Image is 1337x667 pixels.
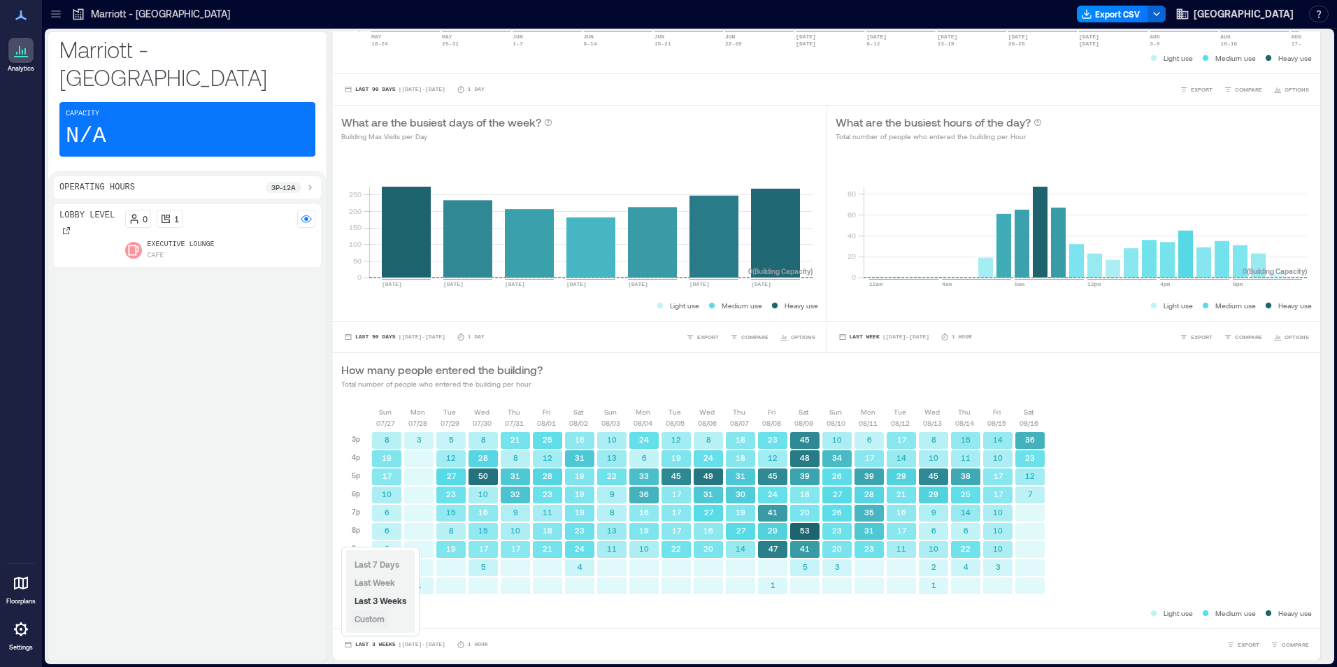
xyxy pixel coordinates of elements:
[961,471,971,480] text: 38
[352,610,387,627] button: Custom
[896,453,906,462] text: 14
[832,453,842,462] text: 34
[931,526,936,535] text: 6
[352,488,360,499] p: 6p
[1271,330,1312,344] button: OPTIONS
[768,489,778,499] text: 24
[993,406,1001,417] p: Fri
[861,406,875,417] p: Mon
[703,526,713,535] text: 16
[352,470,360,481] p: 5p
[672,526,682,535] text: 17
[449,435,454,444] text: 5
[510,471,520,480] text: 31
[800,508,810,517] text: 20
[864,471,874,480] text: 39
[341,361,543,378] p: How many people entered the building?
[1177,330,1215,344] button: EXPORT
[668,406,681,417] p: Tue
[1215,300,1256,311] p: Medium use
[827,417,845,429] p: 08/10
[864,526,874,535] text: 31
[1191,85,1213,94] span: EXPORT
[543,544,552,553] text: 21
[800,526,810,535] text: 53
[672,489,682,499] text: 17
[864,508,874,517] text: 35
[725,41,742,47] text: 22-28
[410,406,425,417] p: Mon
[736,526,746,535] text: 27
[768,508,778,517] text: 41
[897,526,907,535] text: 17
[958,406,971,417] p: Thu
[385,526,389,535] text: 6
[847,252,855,260] tspan: 20
[869,281,882,287] text: 12am
[510,526,520,535] text: 10
[584,34,594,40] text: JUN
[1015,281,1025,287] text: 8am
[355,559,399,569] span: Last 7 Days
[473,417,492,429] p: 07/30
[725,34,736,40] text: JUN
[924,406,940,417] p: Wed
[371,41,388,47] text: 18-24
[768,453,778,462] text: 12
[355,578,395,587] span: Last Week
[352,452,360,463] p: 4p
[341,638,448,652] button: Last 3 Weeks |[DATE]-[DATE]
[768,471,778,480] text: 45
[607,526,617,535] text: 13
[468,333,485,341] p: 1 Day
[6,597,36,605] p: Floorplans
[670,300,699,311] p: Light use
[800,453,810,462] text: 48
[2,566,40,610] a: Floorplans
[800,435,810,444] text: 45
[866,34,887,40] text: [DATE]
[505,281,525,287] text: [DATE]
[510,489,520,499] text: 32
[271,182,296,193] p: 3p - 12a
[994,489,1003,499] text: 17
[446,508,456,517] text: 15
[371,34,382,40] text: MAY
[1008,34,1029,40] text: [DATE]
[923,417,942,429] p: 08/13
[385,508,389,517] text: 6
[851,273,855,281] tspan: 0
[575,489,585,499] text: 19
[1079,34,1099,40] text: [DATE]
[964,526,968,535] text: 6
[382,489,392,499] text: 10
[91,7,230,21] p: Marriott - [GEOGRAPHIC_DATA]
[800,471,810,480] text: 39
[1282,640,1309,649] span: COMPARE
[478,471,488,480] text: 50
[610,508,615,517] text: 8
[741,333,768,341] span: COMPARE
[1020,417,1038,429] p: 08/16
[703,471,713,480] text: 49
[148,250,164,261] p: Cafe
[442,41,459,47] text: 25-31
[1024,406,1034,417] p: Sat
[727,330,771,344] button: COMPARE
[733,406,745,417] p: Thu
[1271,83,1312,96] button: OPTIONS
[636,406,650,417] p: Mon
[341,330,448,344] button: Last 90 Days |[DATE]-[DATE]
[1025,435,1035,444] text: 36
[543,526,552,535] text: 18
[1087,281,1101,287] text: 12pm
[1285,333,1309,341] span: OPTIONS
[1191,333,1213,341] span: EXPORT
[847,189,855,198] tspan: 80
[836,131,1042,142] p: Total number of people who entered the building per Hour
[607,544,617,553] text: 11
[796,34,816,40] text: [DATE]
[768,406,775,417] p: Fri
[639,508,649,517] text: 16
[730,417,749,429] p: 08/07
